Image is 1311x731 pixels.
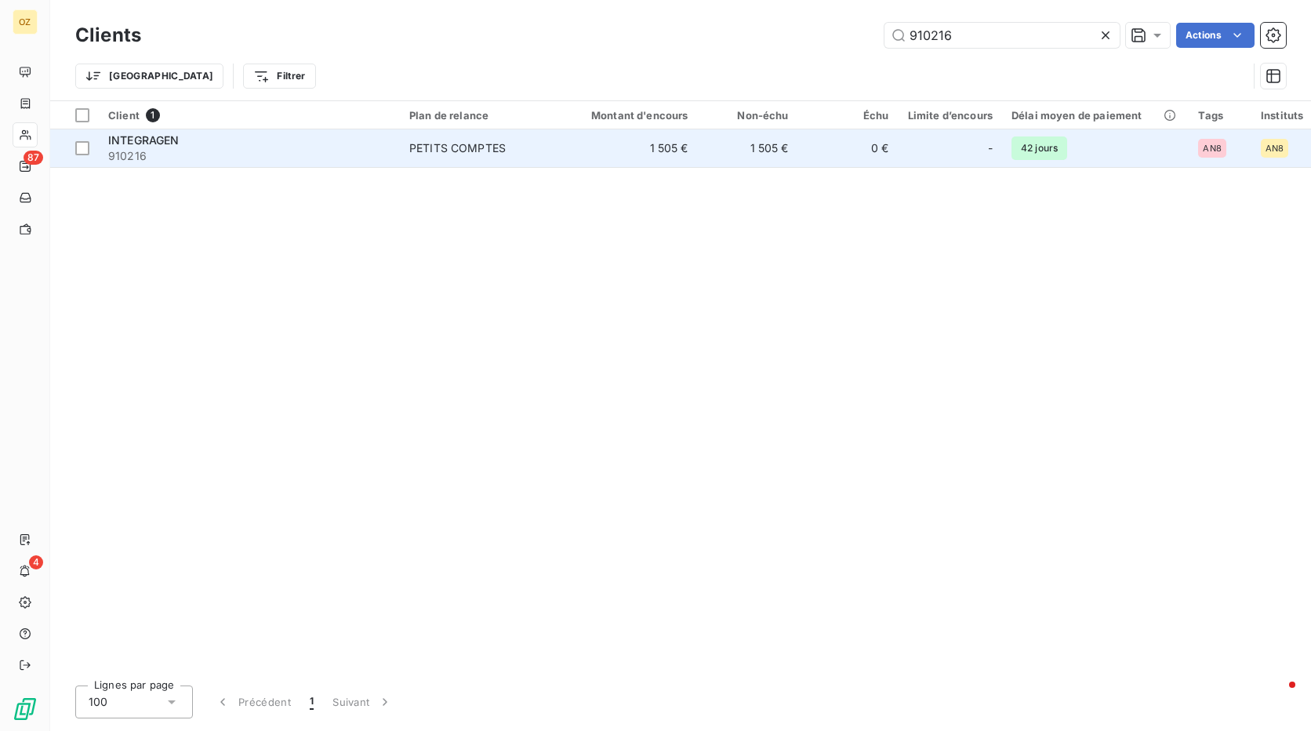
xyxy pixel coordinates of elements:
div: Non-échu [707,109,789,122]
div: Limite d’encours [908,109,993,122]
span: 910216 [108,148,390,164]
div: Tags [1198,109,1242,122]
div: PETITS COMPTES [409,140,506,156]
button: Précédent [205,686,300,718]
div: Montant d'encours [572,109,688,122]
img: Logo LeanPay [13,696,38,722]
h3: Clients [75,21,141,49]
td: 1 505 € [698,129,798,167]
input: Rechercher [884,23,1120,48]
span: 100 [89,694,107,710]
span: AN8 [1266,144,1284,153]
button: Actions [1176,23,1255,48]
span: 42 jours [1011,136,1067,160]
div: Échu [808,109,889,122]
span: 4 [29,555,43,569]
span: 1 [310,694,314,710]
iframe: Intercom live chat [1258,678,1295,715]
button: Filtrer [243,64,315,89]
span: Client [108,109,140,122]
span: AN8 [1203,144,1221,153]
td: 0 € [798,129,899,167]
span: INTEGRAGEN [108,133,180,147]
div: OZ [13,9,38,35]
button: Suivant [323,686,402,718]
div: Plan de relance [409,109,554,122]
td: 1 505 € [563,129,698,167]
span: 87 [24,151,43,165]
span: 1 [146,108,160,122]
button: 1 [300,686,323,718]
button: [GEOGRAPHIC_DATA] [75,64,223,89]
span: - [988,140,993,156]
div: Délai moyen de paiement [1011,109,1179,122]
